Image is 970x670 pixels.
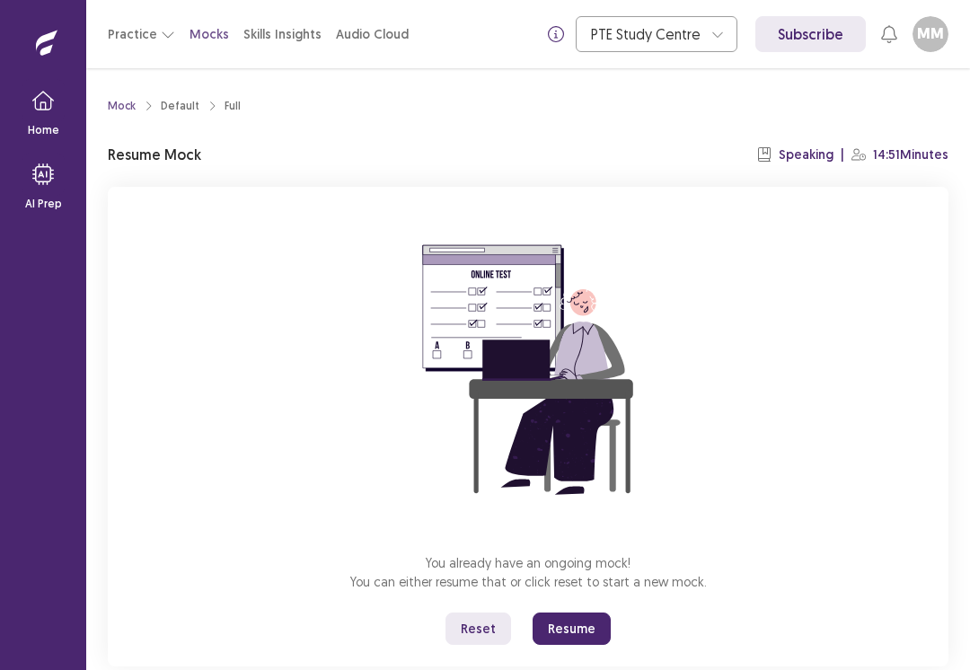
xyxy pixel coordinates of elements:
div: PTE Study Centre [591,17,702,51]
p: Home [28,122,59,138]
nav: breadcrumb [108,98,241,114]
p: AI Prep [25,196,62,212]
p: | [841,145,844,164]
a: Audio Cloud [336,25,409,44]
p: Speaking [779,145,833,164]
button: Resume [533,613,611,645]
a: Mocks [190,25,229,44]
button: Reset [445,613,511,645]
a: Skills Insights [243,25,322,44]
a: Mock [108,98,136,114]
button: info [540,18,572,50]
button: Practice [108,18,175,50]
p: You already have an ongoing mock! You can either resume that or click reset to start a new mock. [350,553,707,591]
button: MM [913,16,948,52]
img: attend-mock [366,208,690,532]
p: 14:51 Minutes [873,145,948,164]
div: Full [225,98,241,114]
p: Resume Mock [108,144,201,165]
a: Subscribe [755,16,866,52]
div: Default [161,98,199,114]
